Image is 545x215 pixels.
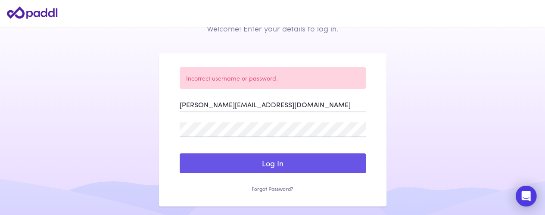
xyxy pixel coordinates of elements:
[159,24,386,33] h2: Welcome! Enter your details to log in.
[180,153,366,173] button: Log In
[180,97,366,112] input: Enter your Email
[180,67,366,89] div: Incorrect username or password.
[516,186,536,206] div: Open Intercom Messenger
[180,185,366,193] a: Forgot Password?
